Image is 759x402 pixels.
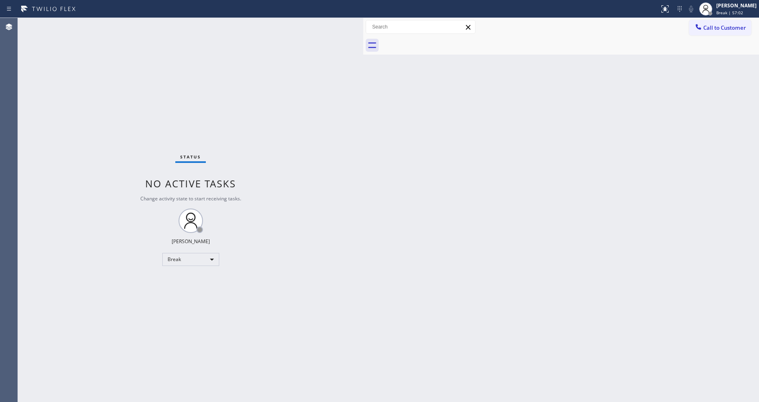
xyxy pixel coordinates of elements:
[716,10,743,15] span: Break | 57:02
[685,3,697,15] button: Mute
[140,195,241,202] span: Change activity state to start receiving tasks.
[145,177,236,190] span: No active tasks
[689,20,751,35] button: Call to Customer
[180,154,201,160] span: Status
[366,20,475,33] input: Search
[703,24,746,31] span: Call to Customer
[716,2,757,9] div: [PERSON_NAME]
[172,238,210,245] div: [PERSON_NAME]
[162,253,219,266] div: Break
